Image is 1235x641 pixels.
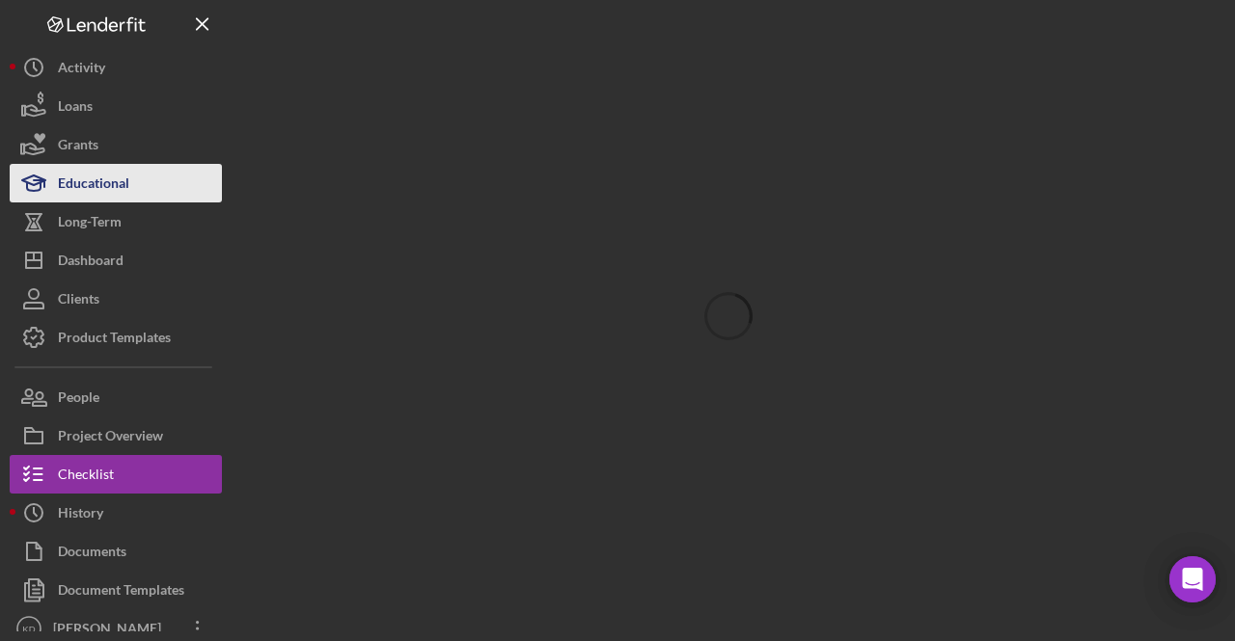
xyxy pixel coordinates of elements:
[10,455,222,494] button: Checklist
[58,125,98,169] div: Grants
[10,416,222,455] button: Project Overview
[58,87,93,130] div: Loans
[58,241,123,284] div: Dashboard
[10,202,222,241] button: Long-Term
[58,494,103,537] div: History
[58,532,126,575] div: Documents
[10,280,222,318] button: Clients
[10,378,222,416] button: People
[58,571,184,614] div: Document Templates
[58,48,105,92] div: Activity
[10,125,222,164] button: Grants
[58,455,114,498] div: Checklist
[58,416,163,460] div: Project Overview
[10,87,222,125] button: Loans
[10,164,222,202] button: Educational
[58,164,129,207] div: Educational
[10,241,222,280] button: Dashboard
[10,48,222,87] button: Activity
[10,318,222,357] button: Product Templates
[58,202,122,246] div: Long-Term
[10,532,222,571] button: Documents
[1169,556,1216,602] div: Open Intercom Messenger
[58,318,171,361] div: Product Templates
[10,494,222,532] button: History
[58,280,99,323] div: Clients
[22,624,35,634] text: KD
[58,378,99,421] div: People
[10,571,222,609] button: Document Templates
